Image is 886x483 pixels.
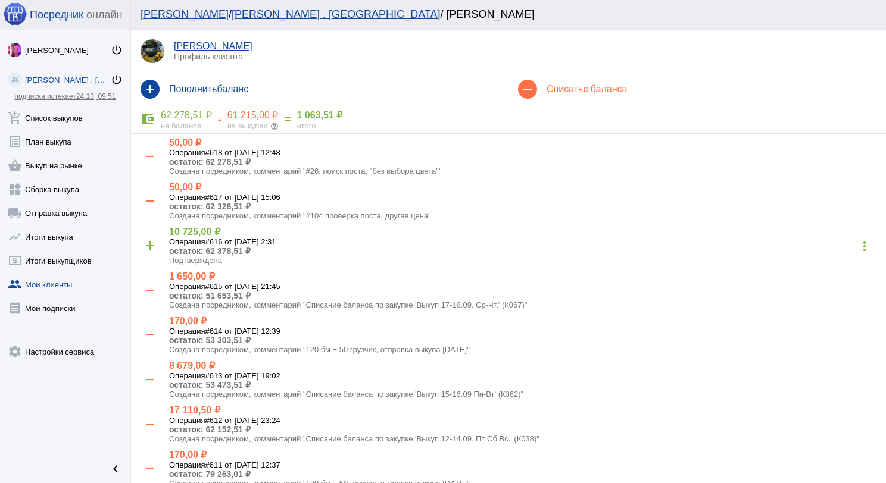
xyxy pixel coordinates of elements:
mat-icon: chevron_left [108,462,123,476]
h4: 170,00 ₽ [169,315,876,327]
span: с баланса [583,84,627,94]
p: Создана посредником, комментарий "#104 проверка поста, другая цена" [169,211,876,220]
span: Операция [169,327,205,335]
span: Операция [169,237,205,246]
p: остаток: 62 378,51 ₽ [169,246,853,256]
h5: #618 от [DATE] 12:48 [169,148,876,157]
p: Создана посредником, комментарий "120 бм + 50 грузчик, отправка выкупа [DATE]" [169,345,876,354]
mat-icon: remove [141,415,160,434]
p: остаток: 62 328,51 ₽ [169,202,876,211]
a: [PERSON_NAME] [174,41,252,51]
a: [PERSON_NAME] [141,8,229,20]
p: Создана посредником, комментарий "#26, поиск поста, "без выбора цвета"" [169,167,876,175]
a: подписка истекает24.10, 09:51 [14,92,116,101]
h4: 50,00 ₽ [169,181,876,193]
span: Операция [169,282,205,291]
mat-icon: show_chart [8,230,22,244]
div: = [279,114,297,126]
span: 24.10, 09:51 [76,92,116,101]
mat-icon: remove [141,325,160,344]
h4: Пополнить [169,84,499,95]
h5: #616 от [DATE] 2:31 [169,237,853,246]
span: Операция [169,416,205,425]
p: остаток: 53 303,51 ₽ [169,335,876,345]
span: Операция [169,371,205,380]
mat-icon: widgets [8,182,22,196]
mat-icon: list_alt [8,134,22,149]
img: community_200.png [8,73,22,87]
h4: 8 679,00 ₽ [169,360,876,371]
div: [PERSON_NAME] [25,46,111,55]
mat-icon: remove [141,370,160,389]
mat-icon: settings [8,344,22,359]
h5: #617 от [DATE] 15:06 [169,193,876,202]
h5: #612 от [DATE] 23:24 [169,416,876,425]
h5: #613 от [DATE] 19:02 [169,371,876,380]
mat-icon: remove [141,147,160,166]
p: остаток: 79 263,01 ₽ [169,469,876,479]
h5: #611 от [DATE] 12:37 [169,460,876,469]
h5: #614 от [DATE] 12:39 [169,327,876,335]
p: Подтверждена [169,256,853,265]
h4: 17 110,50 ₽ [169,404,876,416]
h4: 1 650,00 ₽ [169,271,876,282]
span: Операция [169,193,205,202]
mat-icon: add [141,236,160,255]
p: Профиль клиента [174,52,876,61]
p: Создана посредником, комментарий "Списание баланса по закупке 'Выкуп 17-18.09. Ср-Чт.' (К067)" [169,300,876,309]
h4: 10 725,00 ₽ [169,226,853,237]
img: apple-icon-60x60.png [3,2,27,26]
mat-icon: shopping_basket [8,158,22,172]
img: cb3A35bvfs6zUmUEBbc7IYAm0iqRClzbqeh-q0YnHF5SWezaWbTwI8c8knYxUXofw7-X5GWz60i6ffkDaZffWxYL.jpg [141,39,164,63]
mat-icon: local_shipping [8,206,22,220]
mat-icon: power_settings_new [111,74,123,86]
mat-icon: remove [518,80,537,99]
img: 73xLq58P2BOqs-qIllg3xXCtabieAB0OMVER0XTxHpc0AjG-Rb2SSuXsq4It7hEfqgBcQNho.jpg [8,43,22,57]
mat-icon: help_outline [270,122,279,130]
mat-icon: remove [141,192,160,211]
div: на выкупах [227,121,279,130]
mat-icon: remove [141,459,160,478]
span: Операция [169,460,205,469]
span: Операция [169,148,205,157]
p: остаток: 62 152,51 ₽ [169,425,876,434]
mat-icon: receipt [8,301,22,315]
mat-icon: account_balance_wallet [141,112,155,126]
div: [PERSON_NAME] . [GEOGRAPHIC_DATA] [25,76,111,84]
h4: 50,00 ₽ [169,137,876,148]
p: остаток: 62 278,51 ₽ [169,157,876,167]
h5: #615 от [DATE] 21:45 [169,282,876,291]
mat-icon: add_shopping_cart [8,111,22,125]
div: / / [PERSON_NAME] [141,8,865,21]
mat-icon: more_vert [855,237,874,256]
h4: 170,00 ₽ [169,449,876,460]
mat-icon: add [141,80,160,99]
div: 62 278,51 ₽ [161,109,212,121]
div: - [212,114,227,126]
p: Создана посредником, комментарий "Списание баланса по закупке 'Выкуп 12-14.09. Пт Сб Вс.' (К038)" [169,434,876,443]
p: остаток: 51 653,51 ₽ [169,291,876,300]
a: [PERSON_NAME] . [GEOGRAPHIC_DATA] [232,8,440,20]
mat-icon: power_settings_new [111,44,123,56]
span: Посредник [30,9,83,21]
div: итого [297,121,343,130]
span: онлайн [86,9,122,21]
div: 61 215,00 ₽ [227,109,279,121]
mat-icon: remove [141,281,160,300]
mat-icon: local_atm [8,253,22,268]
h4: Списать [547,84,876,95]
span: баланс [217,84,248,94]
p: Создана посредником, комментарий "Списание баланса по закупке 'Выкуп 15-16.09 Пн-Вт' (К062)" [169,390,876,399]
div: на балансе [161,121,212,130]
p: остаток: 53 473,51 ₽ [169,380,876,390]
b: 1 063,51 ₽ [297,110,343,120]
mat-icon: group [8,277,22,291]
